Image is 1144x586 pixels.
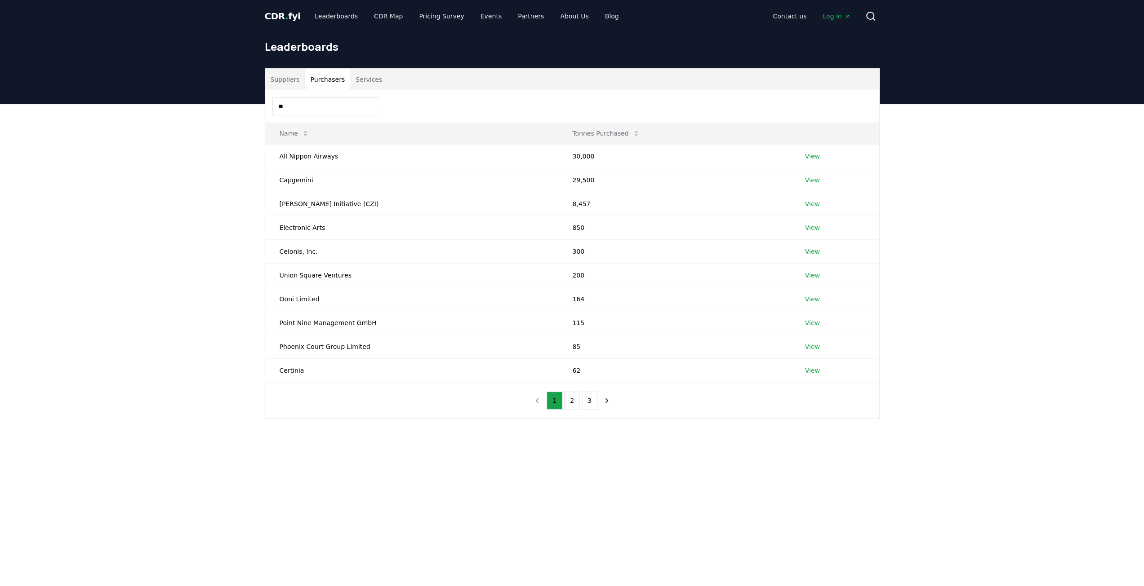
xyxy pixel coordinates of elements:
td: Celonis, Inc. [265,239,558,263]
a: View [805,342,820,351]
td: 300 [558,239,790,263]
a: View [805,152,820,161]
a: Leaderboards [307,8,365,24]
a: View [805,271,820,280]
button: 3 [582,392,597,410]
span: Log in [823,12,850,21]
a: Blog [598,8,626,24]
span: CDR fyi [265,11,301,22]
td: 85 [558,335,790,358]
a: Partners [511,8,551,24]
td: Capgemini [265,168,558,192]
a: View [805,366,820,375]
a: View [805,199,820,208]
a: Events [473,8,509,24]
a: View [805,247,820,256]
button: Services [350,69,387,90]
td: Certinia [265,358,558,382]
a: View [805,318,820,327]
td: Union Square Ventures [265,263,558,287]
button: Suppliers [265,69,305,90]
td: Ooni Limited [265,287,558,311]
button: Name [272,124,316,142]
a: Log in [815,8,858,24]
td: Electronic Arts [265,216,558,239]
td: 164 [558,287,790,311]
td: 30,000 [558,144,790,168]
td: 115 [558,311,790,335]
td: 200 [558,263,790,287]
td: Phoenix Court Group Limited [265,335,558,358]
td: All Nippon Airways [265,144,558,168]
a: View [805,176,820,185]
nav: Main [766,8,858,24]
a: About Us [553,8,596,24]
a: View [805,295,820,304]
a: Contact us [766,8,814,24]
td: 29,500 [558,168,790,192]
td: Point Nine Management GmbH [265,311,558,335]
button: Purchasers [305,69,350,90]
td: 8,457 [558,192,790,216]
button: 2 [564,392,580,410]
a: CDR.fyi [265,10,301,22]
nav: Main [307,8,626,24]
a: Pricing Survey [412,8,471,24]
td: [PERSON_NAME] Initiative (CZI) [265,192,558,216]
button: next page [599,392,614,410]
span: . [285,11,288,22]
h1: Leaderboards [265,40,880,54]
a: CDR Map [367,8,410,24]
button: 1 [547,392,562,410]
td: 850 [558,216,790,239]
td: 62 [558,358,790,382]
button: Tonnes Purchased [565,124,646,142]
a: View [805,223,820,232]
